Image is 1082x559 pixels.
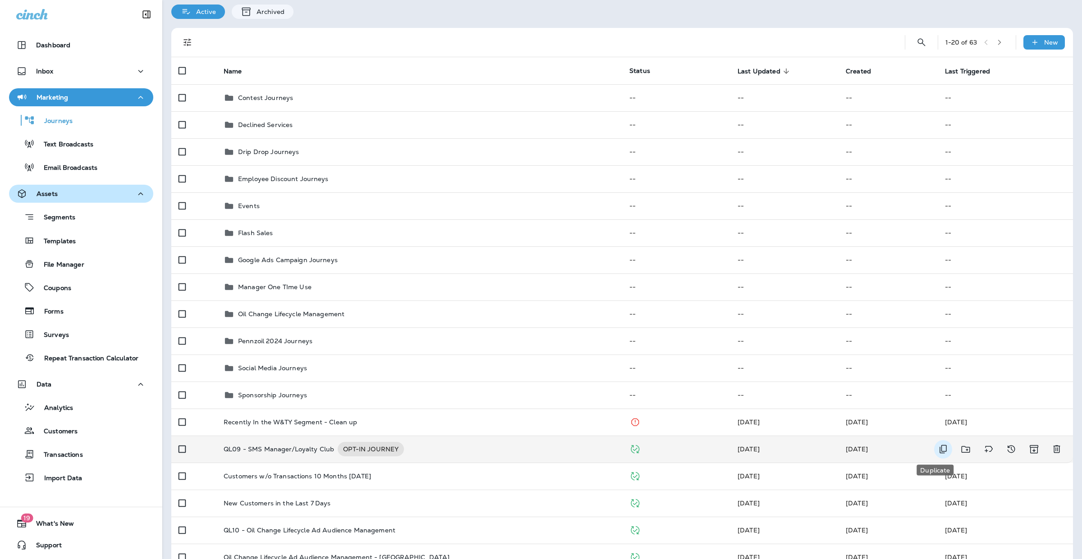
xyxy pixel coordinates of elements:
[938,354,1073,382] td: --
[36,68,53,75] p: Inbox
[839,192,938,219] td: --
[938,192,1073,219] td: --
[622,300,730,327] td: --
[9,278,153,297] button: Coupons
[846,499,868,507] span: J-P Scoville
[622,165,730,192] td: --
[622,327,730,354] td: --
[35,141,93,149] p: Text Broadcasts
[629,471,641,479] span: Published
[846,418,868,426] span: J-P Scoville
[622,219,730,246] td: --
[252,8,284,15] p: Archived
[938,165,1073,192] td: --
[1025,440,1043,459] button: Archive
[738,526,760,534] span: J-P Scoville
[622,84,730,111] td: --
[238,310,344,318] p: Oil Change Lifecycle Management
[622,111,730,138] td: --
[738,68,780,75] span: Last Updated
[730,382,839,409] td: --
[9,325,153,344] button: Surveys
[629,525,641,533] span: Published
[238,121,293,128] p: Declined Services
[938,517,1073,544] td: [DATE]
[839,327,938,354] td: --
[945,68,990,75] span: Last Triggered
[839,273,938,300] td: --
[730,327,839,354] td: --
[35,451,83,459] p: Transactions
[9,514,153,532] button: 19What's New
[730,219,839,246] td: --
[622,138,730,165] td: --
[730,300,839,327] td: --
[9,398,153,417] button: Analytics
[938,84,1073,111] td: --
[35,117,73,126] p: Journeys
[238,94,293,101] p: Contest Journeys
[730,84,839,111] td: --
[238,364,307,372] p: Social Media Journeys
[622,382,730,409] td: --
[9,185,153,203] button: Assets
[35,404,73,413] p: Analytics
[238,256,338,264] p: Google Ads Campaign Journeys
[730,273,839,300] td: --
[9,207,153,227] button: Segments
[934,440,952,459] button: Duplicate
[938,409,1073,436] td: [DATE]
[9,375,153,393] button: Data
[35,261,84,269] p: File Manager
[35,237,76,246] p: Templates
[839,300,938,327] td: --
[629,498,641,506] span: Published
[622,246,730,273] td: --
[938,273,1073,300] td: --
[730,165,839,192] td: --
[912,33,931,51] button: Search Journeys
[9,62,153,80] button: Inbox
[37,190,58,197] p: Assets
[9,88,153,106] button: Marketing
[35,284,71,293] p: Coupons
[9,468,153,487] button: Import Data
[27,541,62,552] span: Support
[224,68,242,75] span: Name
[1044,39,1058,46] p: New
[224,442,334,456] p: QL09 - SMS Manager/Loyalty Club
[238,175,329,182] p: Employee Discount Journeys
[9,255,153,273] button: File Manager
[730,192,839,219] td: --
[738,418,760,426] span: Michelle Anderson
[730,354,839,382] td: --
[846,445,868,453] span: Micah Weckert
[9,36,153,54] button: Dashboard
[945,39,977,46] div: 1 - 20 of 63
[938,300,1073,327] td: --
[35,164,97,173] p: Email Broadcasts
[938,490,1073,517] td: [DATE]
[21,514,33,523] span: 19
[839,111,938,138] td: --
[9,445,153,464] button: Transactions
[839,246,938,273] td: --
[37,381,52,388] p: Data
[224,527,395,534] p: QL10 - Oil Change Lifecycle Ad Audience Management
[839,354,938,382] td: --
[36,41,70,49] p: Dashboard
[846,68,871,75] span: Created
[938,382,1073,409] td: --
[179,33,197,51] button: Filters
[730,111,839,138] td: --
[938,327,1073,354] td: --
[37,94,68,101] p: Marketing
[9,421,153,440] button: Customers
[9,231,153,250] button: Templates
[839,382,938,409] td: --
[622,192,730,219] td: --
[839,138,938,165] td: --
[730,138,839,165] td: --
[730,246,839,273] td: --
[738,499,760,507] span: Developer Integrations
